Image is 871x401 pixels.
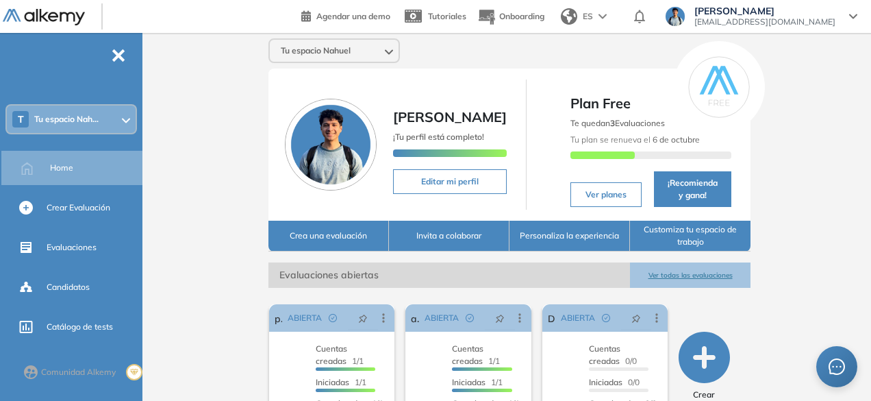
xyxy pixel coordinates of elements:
span: Tutoriales [428,11,466,21]
span: [EMAIL_ADDRESS][DOMAIN_NAME] [694,16,835,27]
span: 1/1 [316,343,364,366]
span: ¡Tu perfil está completo! [393,132,484,142]
button: Invita a colaborar [389,221,509,252]
span: 1/1 [316,377,366,387]
button: ¡Recomienda y gana! [654,171,731,207]
span: message [829,359,845,375]
button: Ver planes [570,182,642,207]
span: Tu espacio Nahuel [281,45,351,56]
span: ES [583,10,593,23]
img: Logo [3,9,85,26]
span: [PERSON_NAME] [393,108,507,125]
button: pushpin [485,307,515,329]
a: asdasdasdasdasdasd [411,304,418,332]
span: Cuentas creadas [316,343,347,366]
span: Onboarding [499,11,544,21]
a: Agendar una demo [301,7,390,23]
span: Evaluaciones abiertas [268,263,630,288]
b: 3 [610,118,615,128]
a: DevOps Engineer [548,304,555,332]
span: 0/0 [589,377,640,387]
span: Plan Free [570,93,731,114]
span: pushpin [358,313,368,324]
a: prueba draw [275,304,282,332]
span: check-circle [329,314,337,322]
span: pushpin [631,313,641,324]
span: Iniciadas [316,377,349,387]
span: Candidatos [47,281,90,293]
span: T [18,114,24,125]
button: Onboarding [477,2,544,32]
span: Iniciadas [589,377,622,387]
button: Crea una evaluación [268,221,389,252]
span: Evaluaciones [47,241,97,254]
span: Home [50,162,73,174]
span: ABIERTA [561,312,595,324]
span: 1/1 [452,377,503,387]
button: Editar mi perfil [393,169,507,194]
span: Te quedan Evaluaciones [570,118,665,128]
span: pushpin [495,313,505,324]
span: check-circle [466,314,474,322]
span: ABIERTA [288,312,322,324]
span: Iniciadas [452,377,485,387]
span: 0/0 [589,343,637,366]
button: Ver todas las evaluaciones [630,263,750,288]
button: pushpin [621,307,651,329]
button: pushpin [348,307,378,329]
span: Cuentas creadas [589,343,620,366]
span: Agendar una demo [316,11,390,21]
img: world [561,8,577,25]
button: Personaliza la experiencia [509,221,630,252]
img: Foto de perfil [285,99,377,191]
span: Tu espacio Nah... [34,114,99,125]
span: [PERSON_NAME] [694,5,835,16]
button: Customiza tu espacio de trabajo [630,221,750,252]
span: Cuentas creadas [452,343,483,366]
span: Crear Evaluación [47,202,110,214]
span: check-circle [602,314,610,322]
span: ABIERTA [425,312,459,324]
img: arrow [598,14,607,19]
span: Tu plan se renueva el [570,134,700,145]
b: 6 de octubre [651,134,700,145]
span: 1/1 [452,343,500,366]
span: Catálogo de tests [47,321,113,333]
